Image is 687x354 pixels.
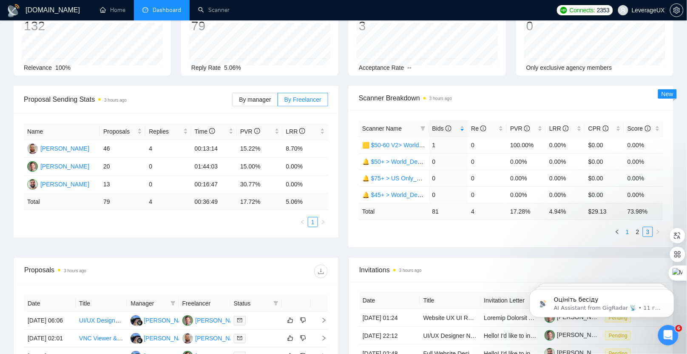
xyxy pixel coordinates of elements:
[481,292,542,309] th: Invitation Letter
[182,315,193,326] img: TV
[300,317,306,324] span: dislike
[237,176,282,194] td: 30.77%
[546,203,585,220] td: 4.94 %
[196,334,244,343] div: [PERSON_NAME]
[234,299,270,308] span: Status
[131,333,141,344] img: AA
[423,332,647,339] a: UI/UX Designer Needed for Premium Pickleball Paddle Web Page (Figma + Shopify)
[546,153,585,170] td: 0.00%
[285,333,295,343] button: like
[308,217,318,227] a: 1
[100,140,145,158] td: 46
[273,301,278,306] span: filter
[624,186,663,203] td: 0.00%
[318,217,328,227] li: Next Page
[153,6,181,14] span: Dashboard
[131,299,167,308] span: Manager
[359,93,663,103] span: Scanner Breakdown
[670,7,684,14] a: setting
[254,128,260,134] span: info-circle
[27,180,89,187] a: RL[PERSON_NAME]
[209,128,215,134] span: info-circle
[419,122,427,135] span: filter
[643,227,653,237] li: 3
[643,227,653,237] a: 3
[645,126,651,131] span: info-circle
[676,325,682,332] span: 6
[131,334,193,341] a: AA[PERSON_NAME]
[40,144,89,153] div: [PERSON_NAME]
[524,126,530,131] span: info-circle
[362,175,474,182] a: 🔔 $75+ > US Only_Design Only_General
[545,331,606,338] a: [PERSON_NAME]
[429,203,468,220] td: 81
[104,98,127,103] time: 3 hours ago
[585,170,624,186] td: $0.00
[507,137,546,153] td: 100.00%
[585,186,624,203] td: $0.00
[239,96,271,103] span: By manager
[429,153,468,170] td: 0
[100,6,125,14] a: homeHome
[144,316,193,325] div: [PERSON_NAME]
[670,7,683,14] span: setting
[585,153,624,170] td: $0.00
[510,125,530,132] span: PVR
[298,333,308,343] button: dislike
[507,186,546,203] td: 0.00%
[423,314,562,321] a: Website UX UI Redesign Project - [DOMAIN_NAME]
[627,125,650,132] span: Score
[27,145,89,151] a: AK[PERSON_NAME]
[27,143,38,154] img: AK
[661,91,673,97] span: New
[237,140,282,158] td: 15.22%
[670,3,684,17] button: setting
[198,6,230,14] a: searchScanner
[624,170,663,186] td: 0.00%
[145,140,191,158] td: 4
[468,186,507,203] td: 0
[24,265,176,278] div: Proposals
[100,194,145,210] td: 79
[517,271,687,331] iframe: Intercom notifications повідомлення
[170,301,176,306] span: filter
[549,125,569,132] span: LRR
[40,162,89,171] div: [PERSON_NAME]
[622,227,633,237] li: 1
[285,315,295,325] button: like
[359,265,663,275] span: Invitations
[127,295,179,312] th: Manager
[318,217,328,227] button: right
[131,317,193,323] a: AA[PERSON_NAME]
[471,125,487,132] span: Re
[588,125,608,132] span: CPR
[314,265,328,278] button: download
[507,153,546,170] td: 0.00%
[546,186,585,203] td: 0.00%
[24,94,232,105] span: Proposal Sending Stats
[24,295,76,312] th: Date
[420,292,481,309] th: Title
[100,158,145,176] td: 20
[237,318,242,323] span: mail
[546,170,585,186] td: 0.00%
[546,137,585,153] td: 0.00%
[507,170,546,186] td: 0.00%
[300,335,306,342] span: dislike
[585,137,624,153] td: $0.00
[191,64,221,71] span: Reply Rate
[624,153,663,170] td: 0.00%
[653,227,663,237] button: right
[359,327,420,345] td: [DATE] 22:12
[144,334,193,343] div: [PERSON_NAME]
[653,227,663,237] li: Next Page
[40,180,89,189] div: [PERSON_NAME]
[585,203,624,220] td: $ 29.13
[191,194,237,210] td: 00:36:49
[191,176,237,194] td: 00:16:47
[283,176,328,194] td: 0.00%
[283,194,328,210] td: 5.06 %
[570,6,595,15] span: Connects:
